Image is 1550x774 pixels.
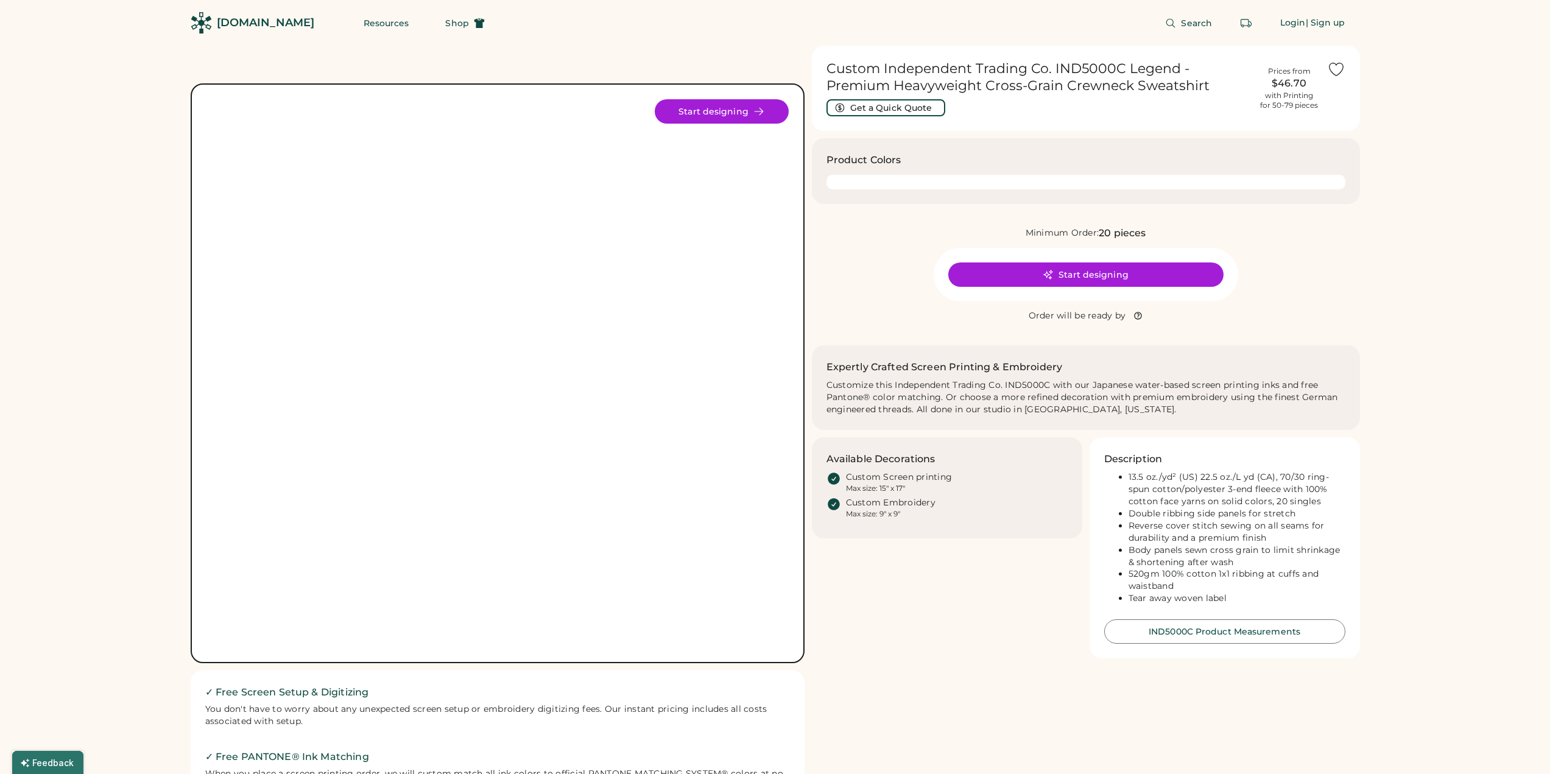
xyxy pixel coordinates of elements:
button: Resources [349,11,424,35]
h3: Available Decorations [826,452,935,466]
div: Custom Embroidery [846,497,935,509]
div: | Sign up [1306,17,1345,29]
h3: Description [1104,452,1163,466]
div: Login [1280,17,1306,29]
div: with Printing for 50-79 pieces [1260,91,1318,110]
div: $46.70 [1259,76,1320,91]
li: 520gm 100% cotton 1x1 ribbing at cuffs and waistband [1129,568,1345,593]
span: Shop [445,19,468,27]
div: Customize this Independent Trading Co. IND5000C with our Japanese water-based screen printing ink... [826,379,1345,416]
div: Minimum Order: [1026,227,1099,239]
div: 20 pieces [1099,226,1146,241]
li: Tear away woven label [1129,593,1345,605]
button: Start designing [948,262,1224,287]
h1: Custom Independent Trading Co. IND5000C Legend - Premium Heavyweight Cross-Grain Crewneck Sweatshirt [826,60,1252,94]
img: Independent Trading Co. IND5000C Product Image [224,99,772,647]
div: Max size: 15" x 17" [846,484,905,493]
div: IND5000C Style Image [224,99,772,647]
li: Double ribbing side panels for stretch [1129,508,1345,520]
div: Custom Screen printing [846,471,953,484]
div: Order will be ready by [1029,310,1126,322]
div: Prices from [1268,66,1311,76]
h2: Expertly Crafted Screen Printing & Embroidery [826,360,1063,375]
button: Search [1150,11,1227,35]
button: Start designing [655,99,789,124]
button: Shop [431,11,499,35]
li: 13.5 oz./yd² (US) 22.5 oz./L yd (CA), 70/30 ring-spun cotton/polyester 3-end fleece with 100% cot... [1129,471,1345,508]
div: You don't have to worry about any unexpected screen setup or embroidery digitizing fees. Our inst... [205,703,790,728]
div: [DOMAIN_NAME] [217,15,314,30]
div: Max size: 9" x 9" [846,509,900,519]
img: Rendered Logo - Screens [191,12,212,33]
h3: Product Colors [826,153,901,167]
button: Retrieve an order [1234,11,1258,35]
h2: ✓ Free Screen Setup & Digitizing [205,685,790,700]
li: Body panels sewn cross grain to limit shrinkage & shortening after wash [1129,544,1345,569]
span: Search [1181,19,1212,27]
button: Get a Quick Quote [826,99,945,116]
h2: ✓ Free PANTONE® Ink Matching [205,750,790,764]
button: IND5000C Product Measurements [1104,619,1345,644]
li: Reverse cover stitch sewing on all seams for durability and a premium finish [1129,520,1345,544]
